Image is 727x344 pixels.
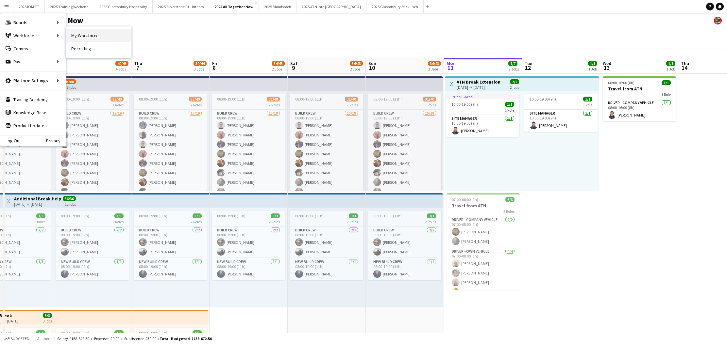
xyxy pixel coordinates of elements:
div: 08:00-19:00 (11h)31/407 RolesBuild Crew15/1908:00-19:00 (11h)[PERSON_NAME][PERSON_NAME][PERSON_NA... [368,94,441,191]
span: 14 [680,64,689,71]
div: 3 jobs [43,318,52,323]
a: Privacy [46,138,66,143]
span: 36/36 [63,196,76,201]
span: 1/1 [588,61,597,66]
span: 2 Roles [503,209,515,214]
app-card-role: Driver - company vehicle1/108:00-16:00 (8h)[PERSON_NAME] [603,99,676,121]
button: 2025 Glastonbury Sticklinch [366,0,424,13]
app-job-card: 08:00-19:00 (11h)31/407 RolesBuild Crew15/1908:00-19:00 (11h)[PERSON_NAME][PERSON_NAME][PERSON_NA... [212,94,285,191]
span: 2 Roles [425,219,436,224]
app-job-card: 08:00-19:00 (11h)35/407 RolesBuild Crew17/1908:00-19:00 (11h)[PERSON_NAME][PERSON_NAME][PERSON_NA... [134,94,207,191]
span: Thu [681,60,689,66]
span: 3/3 [271,213,280,218]
app-job-card: 08:00-19:00 (11h)35/407 RolesBuild Crew17/1908:00-19:00 (11h)[PERSON_NAME][PERSON_NAME][PERSON_NA... [56,94,129,191]
span: 12 [524,64,532,71]
span: 34/43 [428,61,441,66]
span: 1 Role [505,108,514,113]
a: Log Out [0,138,21,143]
app-job-card: 08:00-19:00 (11h)3/32 RolesBuild Crew2/208:00-19:00 (11h)[PERSON_NAME][PERSON_NAME]New Build Crew... [212,211,285,280]
h3: Travel from ATN [447,203,520,209]
div: [DATE] → [DATE] [457,85,500,90]
span: 7 Roles [269,102,280,107]
span: 1 Role [583,102,592,107]
span: 2 Roles [347,219,358,224]
span: 2/2 [510,79,519,84]
app-card-role: Build Crew17/1908:00-19:00 (11h)[PERSON_NAME][PERSON_NAME][PERSON_NAME][PERSON_NAME][PERSON_NAME]... [134,110,207,302]
span: 9 [289,64,297,71]
span: 08:00-19:00 (11h) [295,213,324,218]
button: 2025 ATN into [GEOGRAPHIC_DATA] [296,0,366,13]
span: 11 [446,64,456,71]
span: 08:00-16:00 (8h) [608,80,634,85]
span: 34/43 [350,61,363,66]
div: 08:00-16:00 (8h)1/1Travel from ATN1 RoleDriver - company vehicle1/108:00-16:00 (8h)[PERSON_NAME] [603,76,676,121]
span: 1/1 [505,102,514,107]
span: 39/44 [194,61,207,66]
span: 08:00-19:00 (11h) [373,213,402,218]
app-card-role: New Build Crew1/108:00-19:00 (11h)[PERSON_NAME] [134,258,207,280]
span: 07:00-08:00 (1h) [452,197,478,202]
span: 1/1 [36,330,45,335]
span: 7 Roles [191,102,202,107]
button: 2025 Glastonbury Hospitality [94,0,153,13]
app-job-card: 08:00-19:00 (11h)3/32 RolesBuild Crew2/208:00-19:00 (11h)[PERSON_NAME][PERSON_NAME]New Build Crew... [290,211,363,280]
app-job-card: 08:00-19:00 (11h)3/32 RolesBuild Crew2/208:00-19:00 (11h)[PERSON_NAME][PERSON_NAME]New Build Crew... [368,211,441,280]
app-job-card: 10:00-19:00 (9h)1/11 RoleSite Manager1/110:00-19:00 (9h)[PERSON_NAME] [524,94,598,132]
span: 2 Roles [34,219,45,224]
app-card-role: Build Crew15/1908:00-19:00 (11h)[PERSON_NAME][PERSON_NAME][PERSON_NAME][PERSON_NAME][PERSON_NAME]... [212,110,285,302]
span: 7 Roles [112,102,124,107]
span: 40/45 [115,61,128,66]
div: 12 jobs [65,201,76,207]
a: Knowledge Base [0,106,66,119]
div: In progress [446,94,519,99]
a: Recruiting [66,42,131,55]
span: 3/3 [43,313,52,318]
app-job-card: 08:00-19:00 (11h)3/32 RolesBuild Crew2/208:00-19:00 (11h)[PERSON_NAME][PERSON_NAME]New Build Crew... [56,211,129,280]
app-card-role: New Build Crew1/108:00-19:00 (11h)[PERSON_NAME] [368,258,441,280]
h3: ATN Break Extension [457,79,500,85]
app-job-card: 08:00-19:00 (11h)3/32 RolesBuild Crew2/208:00-19:00 (11h)[PERSON_NAME][PERSON_NAME]New Build Crew... [134,211,207,280]
a: My Workforce [66,29,131,42]
div: 2 Jobs [509,67,519,71]
span: 7 [133,64,142,71]
span: 1/1 [583,97,592,102]
span: 3/3 [114,213,124,218]
span: 08:00-19:00 (11h) [61,97,89,102]
span: Budgeted [10,336,29,341]
app-user-avatar: Emily Applegate [714,17,722,24]
app-card-role: Driver - company vehicle2/207:00-08:00 (1h)[PERSON_NAME][PERSON_NAME] [447,216,520,248]
span: Fri [212,60,217,66]
app-job-card: 08:00-19:00 (11h)31/407 RolesBuild Crew15/1908:00-19:00 (11h)[PERSON_NAME][PERSON_NAME][PERSON_NA... [290,94,363,191]
span: 10 [367,64,376,71]
span: 08:00-19:00 (11h) [61,213,89,218]
div: In progress10:00-19:00 (9h)1/11 RoleSite Manager1/110:00-19:00 (9h)[PERSON_NAME] [446,94,519,137]
div: 2 Jobs [428,67,441,71]
app-card-role: New Build Crew1/108:00-19:00 (11h)[PERSON_NAME] [56,258,129,280]
app-card-role: Site Manager1/110:00-19:00 (9h)[PERSON_NAME] [524,110,598,132]
app-card-role: New Build Crew1/108:00-19:00 (11h)[PERSON_NAME] [290,258,363,280]
div: Pay [0,55,66,68]
button: Budgeted [3,335,30,342]
span: 31/40 [423,97,436,102]
app-job-card: 07:00-08:00 (1h)6/6Travel from ATN2 RolesDriver - company vehicle2/207:00-08:00 (1h)[PERSON_NAME]... [447,193,520,290]
span: 1/1 [114,330,124,335]
button: 2025 Silverstone F1 - Intents [153,0,209,13]
app-card-role: Build Crew2/208:00-19:00 (11h)[PERSON_NAME][PERSON_NAME] [290,227,363,258]
span: 08:00-19:00 (11h) [139,213,167,218]
span: 3/3 [427,213,436,218]
div: 2 Jobs [272,67,284,71]
div: Platform Settings [0,74,66,87]
div: Boards [0,16,66,29]
span: 1 Role [661,92,671,97]
span: 10:00-19:00 (9h) [451,102,478,107]
span: 234/280 [59,79,76,84]
span: 6/6 [505,197,515,202]
app-card-role: Build Crew2/208:00-19:00 (11h)[PERSON_NAME][PERSON_NAME] [368,227,441,258]
div: 2 jobs [510,84,519,90]
app-card-role: Build Crew2/208:00-19:00 (11h)[PERSON_NAME][PERSON_NAME] [212,227,285,258]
